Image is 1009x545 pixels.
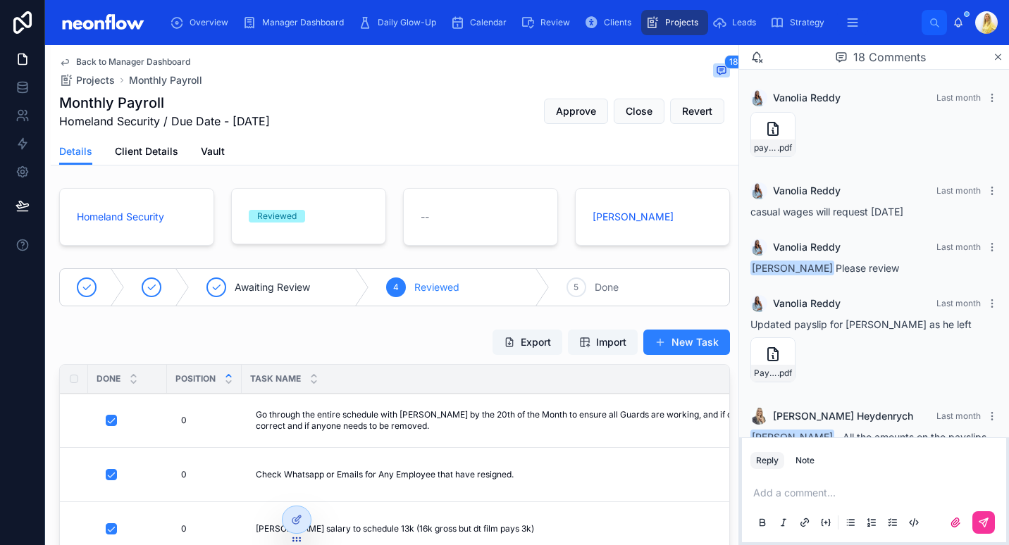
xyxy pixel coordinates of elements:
[544,99,608,124] button: Approve
[446,10,516,35] a: Calendar
[166,10,238,35] a: Overview
[936,411,981,421] span: Last month
[76,73,115,87] span: Projects
[580,10,641,35] a: Clients
[59,73,115,87] a: Projects
[665,17,698,28] span: Projects
[796,455,815,466] div: Note
[574,282,578,293] span: 5
[59,144,92,158] span: Details
[626,104,652,118] span: Close
[713,63,730,80] button: 18
[750,206,903,218] span: casual wages will request [DATE]
[516,10,580,35] a: Review
[790,452,820,469] button: Note
[750,452,784,469] button: Reply
[853,49,926,65] span: 18 Comments
[59,56,190,68] a: Back to Manager Dashboard
[181,415,187,426] span: 0
[568,330,638,355] button: Import
[175,373,216,384] span: Position
[129,73,202,87] a: Monthly Payroll
[414,280,459,294] span: Reviewed
[250,373,301,384] span: Task Name
[190,17,228,28] span: Overview
[235,280,310,294] span: Awaiting Review
[556,104,596,118] span: Approve
[754,142,777,154] span: payslips-(24)
[773,240,841,254] span: Vanolia Reddy
[262,17,344,28] span: Manager Dashboard
[181,523,187,534] span: 0
[643,330,730,355] button: New Task
[750,431,986,457] span: - All the amounts on the payslips agree with the schedule.
[115,144,178,158] span: Client Details
[201,144,225,158] span: Vault
[641,10,708,35] a: Projects
[470,17,507,28] span: Calendar
[732,17,756,28] span: Leads
[393,282,399,293] span: 4
[773,184,841,198] span: Vanolia Reddy
[773,91,841,105] span: Vanolia Reddy
[181,469,187,480] span: 0
[238,10,354,35] a: Manager Dashboard
[596,335,626,349] span: Import
[614,99,664,124] button: Close
[56,11,149,34] img: App logo
[59,139,92,165] a: Details
[773,296,841,311] span: Vanolia Reddy
[115,139,178,167] a: Client Details
[750,261,834,275] span: [PERSON_NAME]
[754,368,777,379] span: Payslip---Siyabulela-[PERSON_NAME]-2025-09-30
[77,210,164,224] a: Homeland Security
[790,17,824,28] span: Strategy
[421,210,429,224] span: --
[936,242,981,252] span: Last month
[256,409,810,432] span: Go through the entire schedule with [PERSON_NAME] by the 20th of the Month to ensure all Guards a...
[59,113,270,130] span: Homeland Security / Due Date - [DATE]
[354,10,446,35] a: Daily Glow-Up
[493,330,562,355] button: Export
[201,139,225,167] a: Vault
[670,99,724,124] button: Revert
[936,298,981,308] span: Last month
[750,318,972,330] span: Updated payslip for [PERSON_NAME] as he left
[76,56,190,68] span: Back to Manager Dashboard
[750,430,834,444] span: [PERSON_NAME]
[724,55,743,69] span: 18
[777,368,792,379] span: .pdf
[750,262,899,274] span: Please review
[378,17,436,28] span: Daily Glow-Up
[593,210,674,224] a: [PERSON_NAME]
[936,185,981,196] span: Last month
[936,92,981,103] span: Last month
[773,409,913,423] span: [PERSON_NAME] Heydenrych
[682,104,712,118] span: Revert
[97,373,120,384] span: Done
[59,93,270,113] h1: Monthly Payroll
[766,10,834,35] a: Strategy
[256,523,534,534] span: [PERSON_NAME] salary to schedule 13k (16k gross but dt film pays 3k)
[257,210,297,223] div: Reviewed
[540,17,570,28] span: Review
[708,10,766,35] a: Leads
[777,142,792,154] span: .pdf
[604,17,631,28] span: Clients
[256,469,514,480] span: Check Whatsapp or Emails for Any Employee that have resigned.
[595,280,619,294] span: Done
[160,7,922,38] div: scrollable content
